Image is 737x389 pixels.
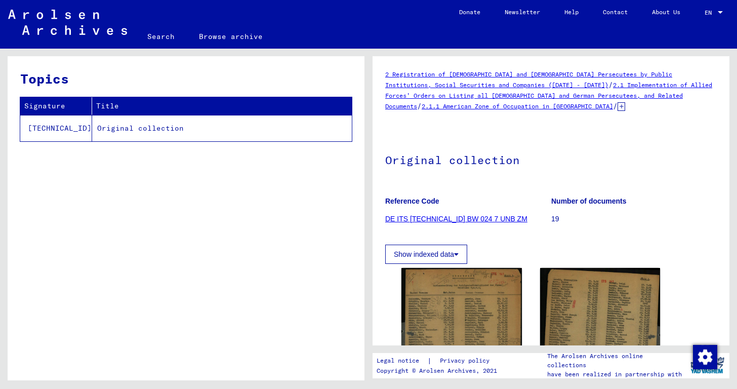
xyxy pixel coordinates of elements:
span: / [613,101,618,110]
img: Arolsen_neg.svg [8,10,127,35]
a: Browse archive [187,24,275,49]
th: Signature [20,97,92,115]
b: Number of documents [551,197,627,205]
div: | [377,356,502,366]
td: [TECHNICAL_ID] [20,115,92,141]
p: 19 [551,214,717,224]
a: DE ITS [TECHNICAL_ID] BW 024 7 UNB ZM [385,215,527,223]
p: have been realized in partnership with [547,370,685,379]
p: Copyright © Arolsen Archives, 2021 [377,366,502,375]
td: Original collection [92,115,352,141]
div: Change consent [692,344,717,369]
span: / [417,101,422,110]
span: EN [705,9,716,16]
img: yv_logo.png [688,353,726,378]
a: 2 Registration of [DEMOGRAPHIC_DATA] and [DEMOGRAPHIC_DATA] Persecutees by Public Institutions, S... [385,70,672,89]
a: 2.1.1 American Zone of Occupation in [GEOGRAPHIC_DATA] [422,102,613,110]
button: Show indexed data [385,245,467,264]
a: 2.1 Implementation of Allied Forces’ Orders on Listing all [DEMOGRAPHIC_DATA] and German Persecut... [385,81,712,110]
a: Search [135,24,187,49]
span: / [608,80,613,89]
h1: Original collection [385,137,717,181]
h3: Topics [20,69,351,89]
th: Title [92,97,352,115]
a: Legal notice [377,356,427,366]
p: The Arolsen Archives online collections [547,352,685,370]
b: Reference Code [385,197,439,205]
img: Change consent [693,345,717,369]
a: Privacy policy [432,356,502,366]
